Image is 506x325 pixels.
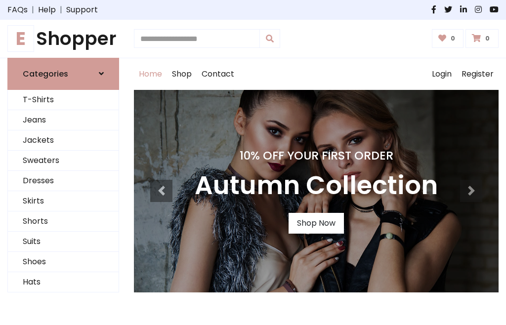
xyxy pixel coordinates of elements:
a: Register [457,58,499,90]
span: | [56,4,66,16]
a: Jeans [8,110,119,130]
a: Shoes [8,252,119,272]
a: EShopper [7,28,119,50]
span: 0 [483,34,492,43]
a: Help [38,4,56,16]
a: 0 [432,29,464,48]
a: Skirts [8,191,119,211]
a: Jackets [8,130,119,151]
a: Shorts [8,211,119,232]
span: E [7,25,34,52]
h3: Autumn Collection [195,170,438,201]
a: Contact [197,58,239,90]
a: Support [66,4,98,16]
a: Suits [8,232,119,252]
a: Shop [167,58,197,90]
a: Home [134,58,167,90]
a: Hats [8,272,119,292]
span: | [28,4,38,16]
a: Login [427,58,457,90]
a: T-Shirts [8,90,119,110]
h4: 10% Off Your First Order [195,149,438,162]
a: FAQs [7,4,28,16]
span: 0 [448,34,458,43]
a: Dresses [8,171,119,191]
a: Categories [7,58,119,90]
a: Shop Now [289,213,344,234]
a: Sweaters [8,151,119,171]
h1: Shopper [7,28,119,50]
a: 0 [465,29,499,48]
h6: Categories [23,69,68,79]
